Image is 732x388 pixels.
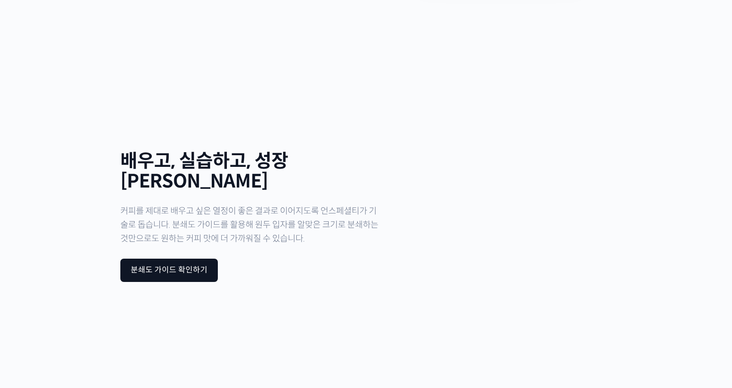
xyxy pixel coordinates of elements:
[79,287,89,294] span: 대화
[111,273,166,295] a: 설정
[27,286,32,293] span: 홈
[3,273,57,295] a: 홈
[120,151,384,192] h1: 배우고, 실습하고, 성장[PERSON_NAME]
[133,286,144,293] span: 설정
[120,204,384,246] p: 커피를 제대로 배우고 싶은 열정이 좋은 결과로 이어지도록 언스페셜티가 기술로 돕습니다. 분쇄도 가이드를 활용해 원두 입자를 알맞은 크기로 분쇄하는 것만으로도 원하는 커피 맛에...
[57,273,111,295] a: 대화
[131,266,207,275] div: 분쇄도 가이드 확인하기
